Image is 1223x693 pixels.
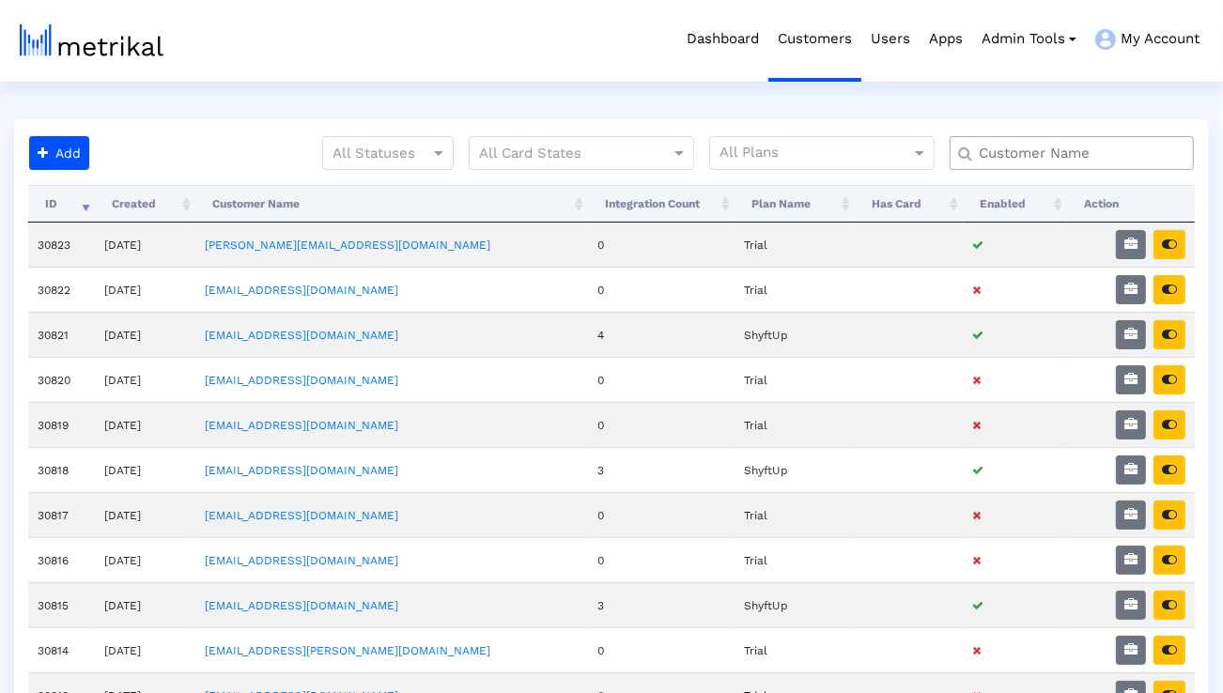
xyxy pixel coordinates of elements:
input: All Plans [720,142,914,166]
td: ShyftUp [735,582,855,627]
th: Action [1067,185,1195,223]
th: Created: activate to sort column ascending [95,185,195,223]
input: All Card States [479,142,650,166]
td: Trial [735,267,855,312]
td: Trial [735,537,855,582]
td: 30819 [28,402,95,447]
input: Customer Name [966,144,1186,163]
td: 30823 [28,223,95,267]
a: [EMAIL_ADDRESS][DOMAIN_NAME] [205,419,398,432]
a: [EMAIL_ADDRESS][DOMAIN_NAME] [205,374,398,387]
a: [EMAIL_ADDRESS][PERSON_NAME][DOMAIN_NAME] [205,644,490,657]
td: Trial [735,357,855,402]
td: 0 [588,357,735,402]
th: ID: activate to sort column ascending [28,185,95,223]
a: [EMAIL_ADDRESS][DOMAIN_NAME] [205,599,398,612]
a: [EMAIL_ADDRESS][DOMAIN_NAME] [205,509,398,522]
td: 3 [588,582,735,627]
td: 0 [588,402,735,447]
td: 30815 [28,582,95,627]
td: Trial [735,223,855,267]
td: 30818 [28,447,95,492]
td: 0 [588,537,735,582]
td: 0 [588,492,735,537]
td: Trial [735,627,855,672]
td: 0 [588,267,735,312]
td: 0 [588,223,735,267]
td: [DATE] [95,447,195,492]
button: Add [29,136,89,170]
td: [DATE] [95,582,195,627]
img: my-account-menu-icon.png [1095,29,1116,50]
img: metrical-logo-light.png [20,24,163,56]
a: [PERSON_NAME][EMAIL_ADDRESS][DOMAIN_NAME] [205,239,490,252]
a: [EMAIL_ADDRESS][DOMAIN_NAME] [205,329,398,342]
td: [DATE] [95,492,195,537]
a: [EMAIL_ADDRESS][DOMAIN_NAME] [205,464,398,477]
td: 30822 [28,267,95,312]
td: ShyftUp [735,312,855,357]
td: 0 [588,627,735,672]
td: [DATE] [95,627,195,672]
td: Trial [735,402,855,447]
th: Plan Name: activate to sort column ascending [735,185,855,223]
td: 30821 [28,312,95,357]
td: [DATE] [95,357,195,402]
td: 30816 [28,537,95,582]
td: 30814 [28,627,95,672]
td: Trial [735,492,855,537]
td: [DATE] [95,223,195,267]
td: 3 [588,447,735,492]
td: [DATE] [95,402,195,447]
td: ShyftUp [735,447,855,492]
a: [EMAIL_ADDRESS][DOMAIN_NAME] [205,284,398,297]
td: [DATE] [95,267,195,312]
th: Customer Name: activate to sort column ascending [195,185,588,223]
td: 30820 [28,357,95,402]
td: [DATE] [95,312,195,357]
td: 30817 [28,492,95,537]
td: [DATE] [95,537,195,582]
th: Has Card: activate to sort column ascending [855,185,963,223]
th: Enabled: activate to sort column ascending [963,185,1067,223]
td: 4 [588,312,735,357]
th: Integration Count: activate to sort column ascending [588,185,735,223]
a: [EMAIL_ADDRESS][DOMAIN_NAME] [205,554,398,567]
